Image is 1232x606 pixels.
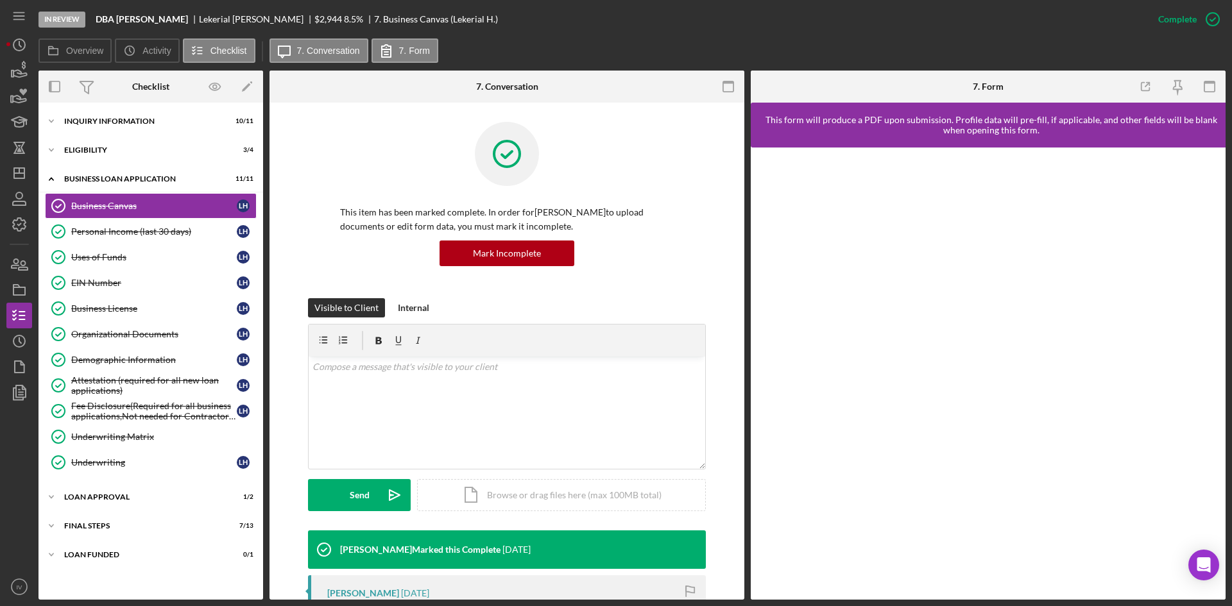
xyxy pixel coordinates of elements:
[757,115,1226,135] div: This form will produce a PDF upon submission. Profile data will pre-fill, if applicable, and othe...
[401,588,429,598] time: 2025-09-16 23:11
[237,302,250,315] div: L H
[115,38,179,63] button: Activity
[64,146,221,154] div: Eligibility
[269,38,368,63] button: 7. Conversation
[237,225,250,238] div: L H
[502,544,531,555] time: 2025-09-17 04:48
[45,270,257,296] a: EIN NumberLH
[237,276,250,289] div: L H
[64,175,221,183] div: BUSINESS LOAN APPLICATION
[183,38,255,63] button: Checklist
[230,551,253,559] div: 0 / 1
[45,398,257,424] a: Fee Disclosure(Required for all business applications,Not needed for Contractor loans)LH
[237,379,250,392] div: L H
[237,328,250,341] div: L H
[230,522,253,530] div: 7 / 13
[45,193,257,219] a: Business CanvasLH
[1158,6,1197,32] div: Complete
[340,205,674,234] p: This item has been marked complete. In order for [PERSON_NAME] to upload documents or edit form d...
[45,450,257,475] a: UnderwritingLH
[391,298,436,317] button: Internal
[237,199,250,212] div: L H
[973,81,1004,92] div: 7. Form
[16,584,22,591] text: IV
[45,219,257,244] a: Personal Income (last 30 days)LH
[71,375,237,396] div: Attestation (required for all new loan applications)
[210,46,247,56] label: Checklist
[399,46,430,56] label: 7. Form
[372,38,438,63] button: 7. Form
[237,353,250,366] div: L H
[38,38,112,63] button: Overview
[327,588,399,598] div: [PERSON_NAME]
[374,14,498,24] div: 7. Business Canvas (Lekerial H.)
[6,574,32,600] button: IV
[142,46,171,56] label: Activity
[64,493,221,501] div: Loan Approval
[45,244,257,270] a: Uses of FundsLH
[314,13,342,24] span: $2,944
[476,81,538,92] div: 7. Conversation
[71,432,256,442] div: Underwriting Matrix
[132,81,169,92] div: Checklist
[314,298,379,317] div: Visible to Client
[64,117,221,125] div: INQUIRY INFORMATION
[64,522,221,530] div: Final Steps
[71,355,237,365] div: Demographic Information
[199,14,314,24] div: Lekerial [PERSON_NAME]
[45,424,257,450] a: Underwriting Matrix
[1188,550,1219,580] div: Open Intercom Messenger
[308,479,411,511] button: Send
[237,405,250,417] div: L H
[38,12,85,28] div: In Review
[237,251,250,264] div: L H
[398,298,429,317] div: Internal
[764,160,1214,587] iframe: Lenderfit form
[350,479,370,511] div: Send
[230,146,253,154] div: 3 / 4
[71,329,237,339] div: Organizational Documents
[344,14,363,24] div: 8.5 %
[237,456,250,469] div: L H
[45,296,257,321] a: Business LicenseLH
[71,457,237,467] div: Underwriting
[440,240,574,266] button: Mark Incomplete
[66,46,103,56] label: Overview
[64,551,221,559] div: LOAN FUNDED
[230,493,253,501] div: 1 / 2
[71,278,237,288] div: EIN Number
[1145,6,1226,32] button: Complete
[71,201,237,211] div: Business Canvas
[45,321,257,347] a: Organizational DocumentsLH
[96,14,188,24] b: DBA [PERSON_NAME]
[473,240,541,266] div: Mark Incomplete
[45,347,257,373] a: Demographic InformationLH
[340,544,501,555] div: [PERSON_NAME] Marked this Complete
[71,303,237,314] div: Business License
[71,226,237,237] div: Personal Income (last 30 days)
[230,175,253,183] div: 11 / 11
[297,46,360,56] label: 7. Conversation
[71,401,237,421] div: Fee Disclosure(Required for all business applications,Not needed for Contractor loans)
[45,373,257,398] a: Attestation (required for all new loan applications)LH
[308,298,385,317] button: Visible to Client
[71,252,237,262] div: Uses of Funds
[230,117,253,125] div: 10 / 11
